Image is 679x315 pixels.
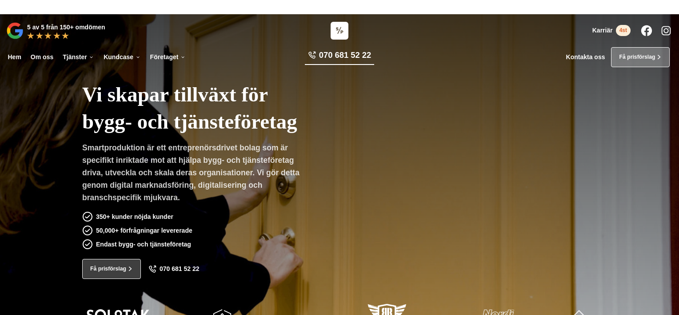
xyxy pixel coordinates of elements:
[90,265,126,273] span: Få prisförslag
[96,226,192,235] p: 50,000+ förfrågningar levererade
[319,49,371,61] span: 070 681 52 22
[592,25,631,36] a: Karriär 4st
[96,239,191,249] p: Endast bygg- och tjänsteföretag
[82,259,141,279] a: Få prisförslag
[566,53,605,61] a: Kontakta oss
[148,265,200,273] a: 070 681 52 22
[611,47,670,67] a: Få prisförslag
[3,3,676,11] p: Vi vann Årets Unga Företagare i Dalarna 2024 –
[616,25,631,36] span: 4st
[366,4,439,10] a: Läs pressmeddelandet här!
[6,47,23,67] a: Hem
[102,47,142,67] a: Kundcase
[148,47,187,67] a: Företaget
[592,27,613,34] span: Karriär
[619,53,655,61] span: Få prisförslag
[61,47,96,67] a: Tjänster
[160,265,200,273] span: 070 681 52 22
[305,49,374,65] a: 070 681 52 22
[82,72,375,141] h1: Vi skapar tillväxt för bygg- och tjänsteföretag
[82,141,306,207] p: Smartproduktion är ett entreprenörsdrivet bolag som är specifikt inriktade mot att hjälpa bygg- o...
[29,47,55,67] a: Om oss
[27,22,105,32] p: 5 av 5 från 150+ omdömen
[96,212,173,222] p: 350+ kunder nöjda kunder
